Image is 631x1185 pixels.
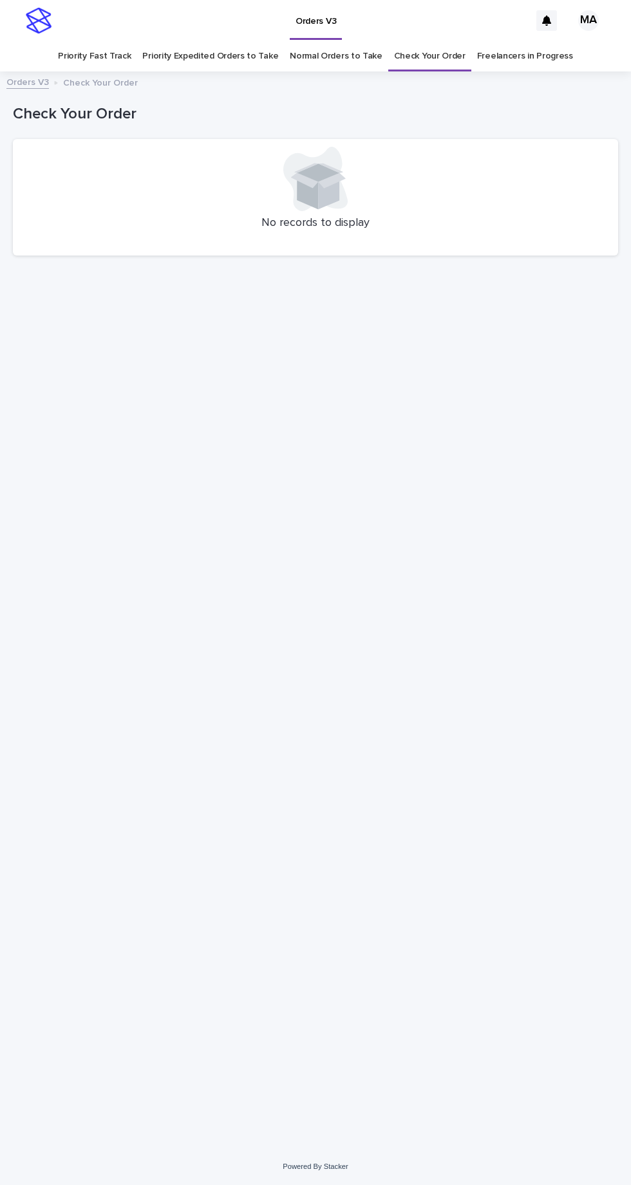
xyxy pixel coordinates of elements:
[6,74,49,89] a: Orders V3
[394,41,466,71] a: Check Your Order
[58,41,131,71] a: Priority Fast Track
[13,105,618,124] h1: Check Your Order
[283,1162,348,1170] a: Powered By Stacker
[142,41,278,71] a: Priority Expedited Orders to Take
[290,41,382,71] a: Normal Orders to Take
[477,41,573,71] a: Freelancers in Progress
[63,75,138,89] p: Check Your Order
[578,10,599,31] div: MA
[21,216,610,230] p: No records to display
[26,8,52,33] img: stacker-logo-s-only.png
